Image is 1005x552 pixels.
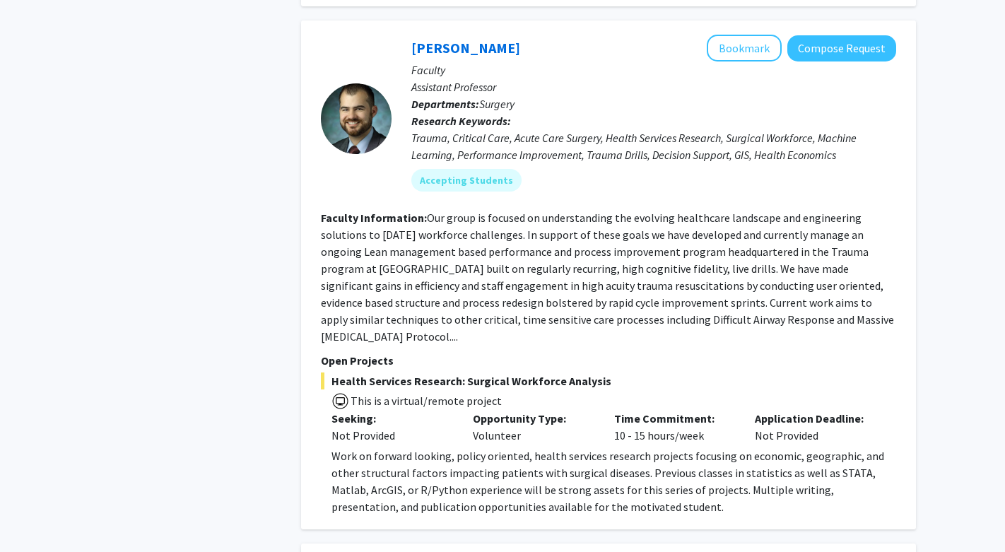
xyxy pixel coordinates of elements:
fg-read-more: Our group is focused on understanding the evolving healthcare landscape and engineering solutions... [321,211,894,343]
p: Work on forward looking, policy oriented, health services research projects focusing on economic,... [331,447,896,515]
p: Time Commitment: [614,410,734,427]
div: Trauma, Critical Care, Acute Care Surgery, Health Services Research, Surgical Workforce, Machine ... [411,129,896,163]
a: [PERSON_NAME] [411,39,520,57]
p: Open Projects [321,352,896,369]
mat-chip: Accepting Students [411,169,522,192]
p: Faculty [411,61,896,78]
p: Application Deadline: [755,410,875,427]
span: This is a virtual/remote project [349,394,502,408]
div: Not Provided [331,427,452,444]
button: Add Alistair Kent to Bookmarks [707,35,782,61]
b: Research Keywords: [411,114,511,128]
span: Health Services Research: Surgical Workforce Analysis [321,372,896,389]
button: Compose Request to Alistair Kent [787,35,896,61]
b: Departments: [411,97,479,111]
iframe: Chat [11,488,60,541]
span: Surgery [479,97,515,111]
p: Opportunity Type: [473,410,593,427]
div: Not Provided [744,410,886,444]
p: Seeking: [331,410,452,427]
div: Volunteer [462,410,604,444]
p: Assistant Professor [411,78,896,95]
div: 10 - 15 hours/week [604,410,745,444]
b: Faculty Information: [321,211,427,225]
